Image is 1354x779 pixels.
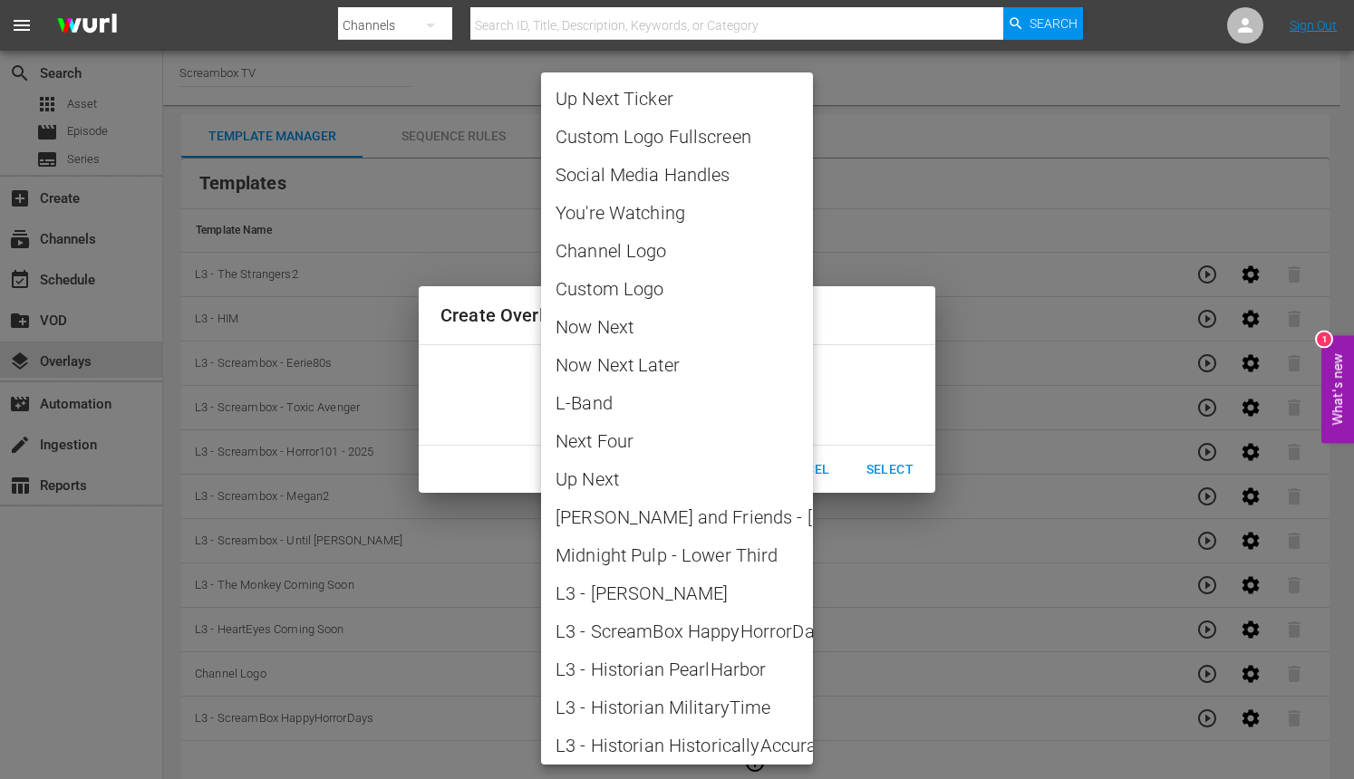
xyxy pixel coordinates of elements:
span: Up Next [556,466,798,493]
span: L3 - [PERSON_NAME] [556,580,798,607]
span: Now Next Later [556,351,798,379]
span: Midnight Pulp - Lower Third [556,542,798,569]
span: [PERSON_NAME] and Friends - [DATE] Lower Third [556,504,798,531]
span: Now Next [556,313,798,341]
span: Search [1030,7,1078,40]
span: Custom Logo Fullscreen [556,123,798,150]
span: Custom Logo [556,275,798,303]
img: ans4CAIJ8jUAAAAAAAAAAAAAAAAAAAAAAAAgQb4GAAAAAAAAAAAAAAAAAAAAAAAAJMjXAAAAAAAAAAAAAAAAAAAAAAAAgAT5G... [44,5,131,47]
button: Open Feedback Widget [1321,336,1354,444]
span: Social Media Handles [556,161,798,188]
div: 1 [1317,332,1331,347]
span: Up Next Ticker [556,85,798,112]
span: Channel Logo [556,237,798,264]
a: Sign Out [1290,18,1337,33]
span: L3 - ScreamBox HappyHorrorDays [556,618,798,645]
span: Next Four [556,428,798,455]
span: menu [11,14,33,36]
span: You're Watching [556,199,798,226]
span: L3 - Historian HistoricallyAccurate [556,732,798,759]
span: L3 - Historian MilitaryTime [556,694,798,721]
span: L3 - Historian PearlHarbor [556,656,798,683]
span: L-Band [556,389,798,417]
